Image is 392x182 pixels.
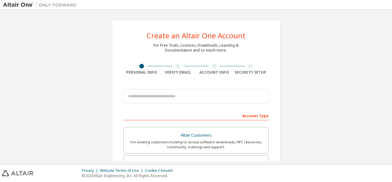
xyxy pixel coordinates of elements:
[232,70,269,75] div: Security Setup
[147,32,246,39] div: Create an Altair One Account
[2,170,33,176] img: altair_logo.svg
[123,70,160,75] div: Personal Info
[82,168,100,173] div: Privacy
[160,70,196,75] div: Verify Email
[145,168,176,173] div: Cookie Consent
[100,168,145,173] div: Website Terms of Use
[127,140,265,149] div: For existing customers looking to access software downloads, HPC resources, community, trainings ...
[196,70,232,75] div: Account Info
[127,159,265,168] div: Students
[123,110,269,120] div: Account Type
[3,2,80,8] img: Altair One
[153,43,239,53] div: For Free Trials, Licenses, Downloads, Learning & Documentation and so much more.
[82,173,176,178] p: © 2025 Altair Engineering, Inc. All Rights Reserved.
[127,131,265,140] div: Altair Customers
